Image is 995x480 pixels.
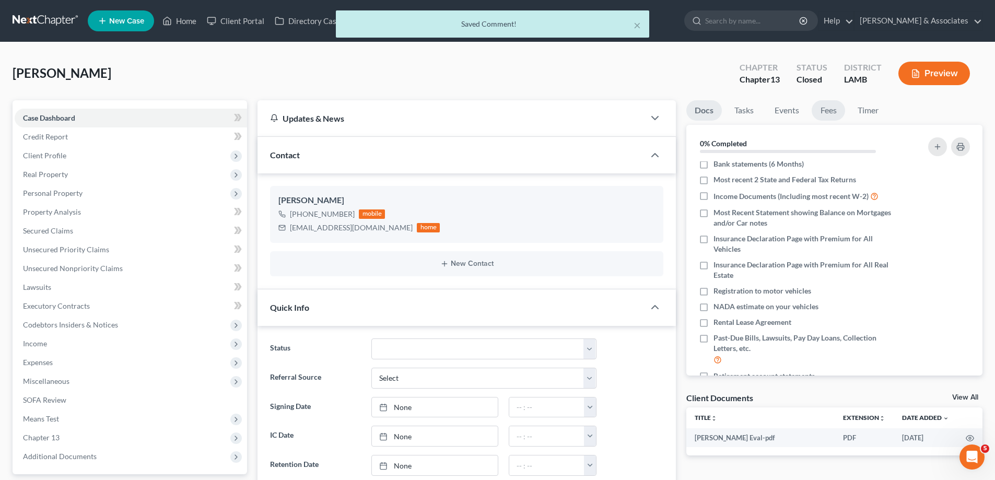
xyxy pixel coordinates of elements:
div: Updates & News [270,113,632,124]
span: Registration to motor vehicles [713,286,811,296]
div: [EMAIL_ADDRESS][DOMAIN_NAME] [290,223,413,233]
label: Retention Date [265,455,366,476]
a: Property Analysis [15,203,247,221]
span: Contact [270,150,300,160]
span: Credit Report [23,132,68,141]
span: Executory Contracts [23,301,90,310]
a: Credit Report [15,127,247,146]
div: mobile [359,209,385,219]
input: -- : -- [509,455,584,475]
div: Chapter [740,74,780,86]
label: Signing Date [265,397,366,418]
a: Executory Contracts [15,297,247,315]
a: Lawsuits [15,278,247,297]
span: Most Recent Statement showing Balance on Mortgages and/or Car notes [713,207,899,228]
span: 13 [770,74,780,84]
a: Events [766,100,807,121]
span: NADA estimate on your vehicles [713,301,818,312]
a: None [372,426,498,446]
a: Titleunfold_more [695,414,717,422]
a: None [372,455,498,475]
iframe: Intercom live chat [959,444,985,470]
span: Lawsuits [23,283,51,291]
span: Client Profile [23,151,66,160]
a: Extensionunfold_more [843,414,885,422]
i: expand_more [943,415,949,422]
a: Tasks [726,100,762,121]
strong: 0% Completed [700,139,747,148]
label: IC Date [265,426,366,447]
a: Timer [849,100,887,121]
span: Unsecured Priority Claims [23,245,109,254]
span: Bank statements (6 Months) [713,159,804,169]
input: -- : -- [509,397,584,417]
span: Insurance Declaration Page with Premium for All Real Estate [713,260,899,280]
div: Chapter [740,62,780,74]
span: Personal Property [23,189,83,197]
div: Saved Comment! [344,19,641,29]
i: unfold_more [711,415,717,422]
a: None [372,397,498,417]
span: Codebtors Insiders & Notices [23,320,118,329]
input: -- : -- [509,426,584,446]
button: New Contact [278,260,655,268]
i: unfold_more [879,415,885,422]
span: Miscellaneous [23,377,69,385]
label: Status [265,338,366,359]
span: Means Test [23,414,59,423]
div: [PHONE_NUMBER] [290,209,355,219]
div: Status [797,62,827,74]
span: [PERSON_NAME] [13,65,111,80]
td: [PERSON_NAME] Eval-pdf [686,428,835,447]
span: Insurance Declaration Page with Premium for All Vehicles [713,233,899,254]
div: home [417,223,440,232]
div: [PERSON_NAME] [278,194,655,207]
span: 5 [981,444,989,453]
span: Past-Due Bills, Lawsuits, Pay Day Loans, Collection Letters, etc. [713,333,899,354]
div: Closed [797,74,827,86]
td: PDF [835,428,894,447]
button: Preview [898,62,970,85]
td: [DATE] [894,428,957,447]
a: Date Added expand_more [902,414,949,422]
span: Rental Lease Agreement [713,317,791,327]
div: District [844,62,882,74]
a: Case Dashboard [15,109,247,127]
a: View All [952,394,978,401]
span: Chapter 13 [23,433,60,442]
span: Real Property [23,170,68,179]
a: SOFA Review [15,391,247,409]
span: Expenses [23,358,53,367]
a: Docs [686,100,722,121]
span: Case Dashboard [23,113,75,122]
a: Unsecured Priority Claims [15,240,247,259]
span: Most recent 2 State and Federal Tax Returns [713,174,856,185]
div: LAMB [844,74,882,86]
a: Unsecured Nonpriority Claims [15,259,247,278]
a: Secured Claims [15,221,247,240]
span: Secured Claims [23,226,73,235]
span: Income [23,339,47,348]
span: Income Documents (Including most recent W-2) [713,191,869,202]
span: SOFA Review [23,395,66,404]
span: Unsecured Nonpriority Claims [23,264,123,273]
label: Referral Source [265,368,366,389]
button: × [634,19,641,31]
span: Additional Documents [23,452,97,461]
div: Client Documents [686,392,753,403]
span: Retirement account statements [713,371,815,381]
a: Fees [812,100,845,121]
span: Property Analysis [23,207,81,216]
span: Quick Info [270,302,309,312]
